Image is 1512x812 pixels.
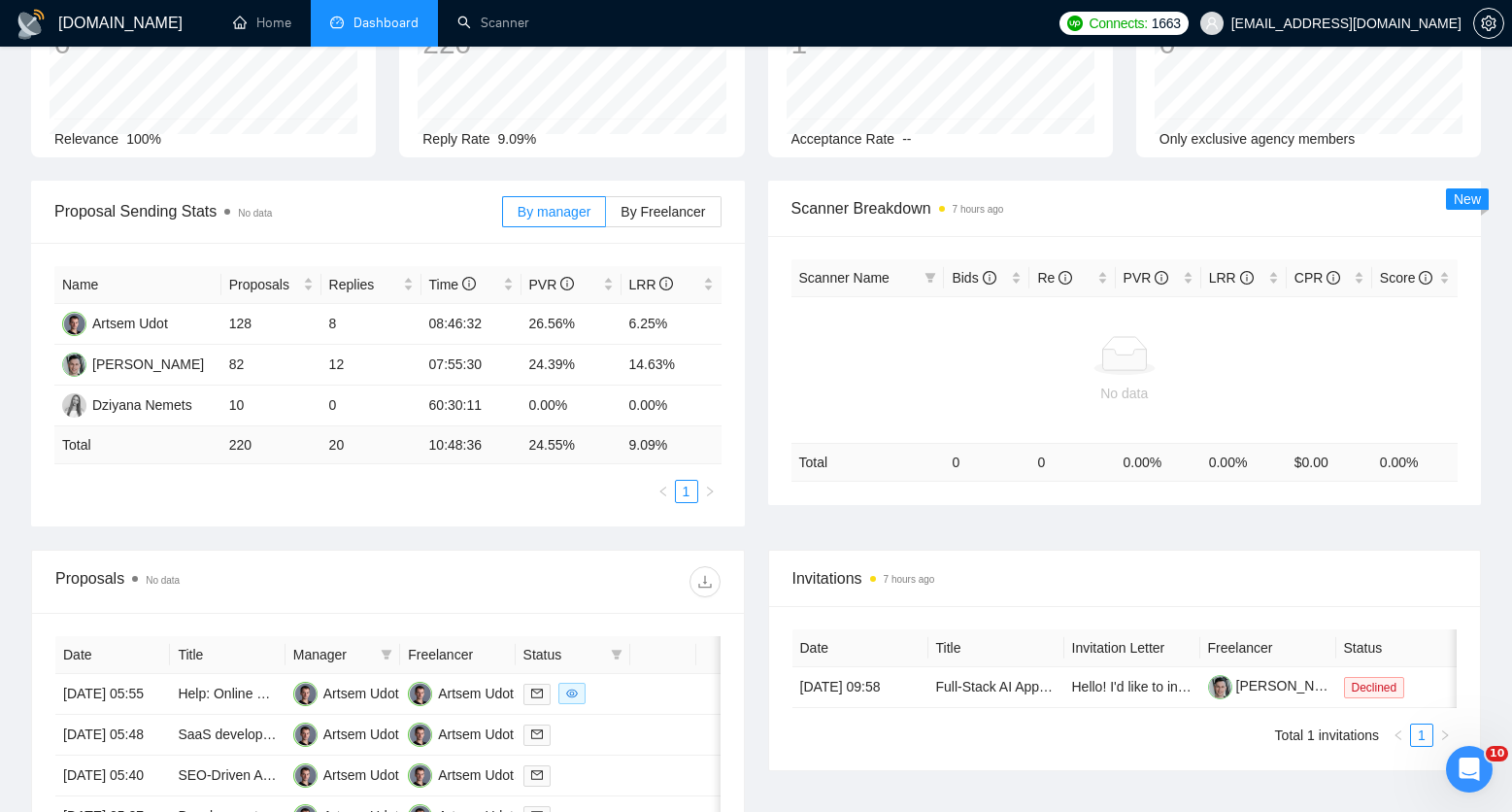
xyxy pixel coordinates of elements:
[429,277,476,292] span: Time
[791,196,1459,220] span: Scanner Breakdown
[323,724,399,745] div: Artsem Udot
[792,629,928,667] th: Date
[238,208,272,219] span: No data
[1152,13,1181,34] span: 1663
[54,266,221,304] th: Name
[689,566,721,597] button: download
[293,682,318,706] img: AU
[1372,443,1458,481] td: 0.00 %
[421,345,521,386] td: 07:55:30
[652,480,675,503] li: Previous Page
[408,763,432,788] img: AU
[529,277,575,292] span: PVR
[675,480,698,503] li: 1
[293,644,373,665] span: Manager
[1327,271,1340,285] span: info-circle
[791,131,895,147] span: Acceptance Rate
[92,354,204,375] div: [PERSON_NAME]
[381,649,392,660] span: filter
[1433,724,1457,747] button: right
[323,683,399,704] div: Artsem Udot
[1029,443,1115,481] td: 0
[1205,17,1219,30] span: user
[1159,131,1356,147] span: Only exclusive agency members
[1240,271,1254,285] span: info-circle
[1208,675,1232,699] img: c1Tebym3BND9d52IcgAhOjDIggZNrr93DrArCnDDhQCo9DNa2fMdUdlKkX3cX7l7jn
[1486,746,1508,761] span: 10
[652,480,675,503] button: left
[936,679,1363,694] a: Full-Stack AI App Developer Needed for "Custom AI Model" Application
[321,345,421,386] td: 12
[1124,270,1169,286] span: PVR
[421,426,521,464] td: 10:48:36
[690,574,720,590] span: download
[953,204,1004,215] time: 7 hours ago
[293,723,318,747] img: AU
[178,727,349,742] a: SaaS development proposal
[330,16,344,29] span: dashboard
[704,727,733,741] span: right
[321,426,421,464] td: 20
[408,682,432,706] img: AU
[16,9,47,40] img: logo
[408,685,514,700] a: AUArtsem Udot
[792,566,1458,591] span: Invitations
[704,486,716,497] span: right
[1064,629,1200,667] th: Invitation Letter
[518,204,590,220] span: By manager
[607,640,626,669] span: filter
[321,386,421,426] td: 0
[321,304,421,345] td: 8
[924,272,936,284] span: filter
[421,386,521,426] td: 60:30:11
[229,274,299,295] span: Proposals
[323,764,399,786] div: Artsem Udot
[400,636,515,674] th: Freelancer
[531,728,543,740] span: mail
[657,486,669,497] span: left
[704,687,733,700] span: right
[170,674,285,715] td: Help: Online Portal with Policies/Templates to Automatically Update with AI
[1209,270,1254,286] span: LRR
[408,766,514,782] a: AUArtsem Udot
[329,274,399,295] span: Replies
[566,688,578,699] span: eye
[1454,191,1481,207] span: New
[1393,729,1404,741] span: left
[170,715,285,756] td: SaaS development proposal
[1446,746,1493,793] iframe: Intercom live chat
[178,686,626,701] a: Help: Online Portal with Policies/Templates to Automatically Update with AI
[1439,729,1451,741] span: right
[178,767,655,783] a: SEO-Driven Auto Parts Website (Similar to [DOMAIN_NAME], Fast & Scalable)
[698,480,722,503] button: right
[621,204,705,220] span: By Freelancer
[676,481,697,502] a: 1
[408,726,514,741] a: AUArtsem Udot
[1155,271,1168,285] span: info-circle
[55,756,170,796] td: [DATE] 05:40
[457,15,529,31] a: searchScanner
[221,304,321,345] td: 128
[521,304,622,345] td: 26.56%
[438,683,514,704] div: Artsem Udot
[928,667,1064,708] td: Full-Stack AI App Developer Needed for "Custom AI Model" Application
[884,574,935,585] time: 7 hours ago
[438,724,514,745] div: Artsem Udot
[1387,724,1410,747] li: Previous Page
[353,15,419,31] span: Dashboard
[62,396,192,412] a: DNDziyana Nemets
[408,723,432,747] img: AU
[902,131,911,147] span: --
[1473,16,1504,31] a: setting
[1275,724,1379,747] li: Total 1 invitations
[54,199,502,223] span: Proposal Sending Stats
[560,277,574,290] span: info-circle
[521,345,622,386] td: 24.39%
[791,443,945,481] td: Total
[293,766,399,782] a: AUArtsem Udot
[1200,629,1336,667] th: Freelancer
[55,715,170,756] td: [DATE] 05:48
[983,271,996,285] span: info-circle
[1294,270,1340,286] span: CPR
[1089,13,1147,34] span: Connects:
